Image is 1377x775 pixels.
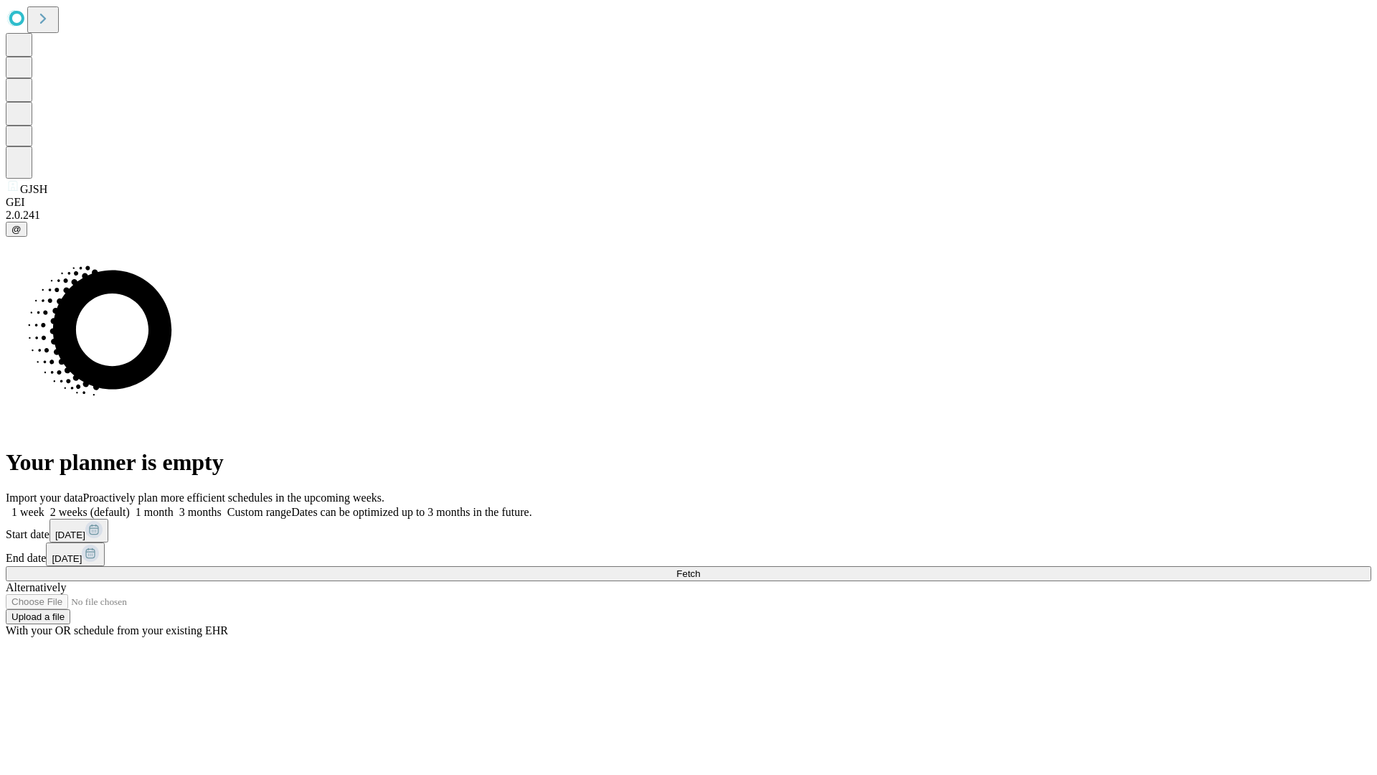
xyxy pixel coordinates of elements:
div: 2.0.241 [6,209,1371,222]
span: Proactively plan more efficient schedules in the upcoming weeks. [83,492,384,504]
span: Import your data [6,492,83,504]
div: End date [6,542,1371,566]
span: Fetch [676,568,700,579]
span: Alternatively [6,581,66,593]
button: Upload a file [6,609,70,624]
span: 2 weeks (default) [50,506,130,518]
span: [DATE] [52,553,82,564]
span: 1 month [136,506,174,518]
button: Fetch [6,566,1371,581]
button: @ [6,222,27,237]
button: [DATE] [49,519,108,542]
span: [DATE] [55,530,85,540]
span: 1 week [11,506,44,518]
span: GJSH [20,183,47,195]
button: [DATE] [46,542,105,566]
span: 3 months [179,506,222,518]
span: Dates can be optimized up to 3 months in the future. [291,506,531,518]
div: Start date [6,519,1371,542]
h1: Your planner is empty [6,449,1371,476]
div: GEI [6,196,1371,209]
span: Custom range [227,506,291,518]
span: With your OR schedule from your existing EHR [6,624,228,637]
span: @ [11,224,22,235]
